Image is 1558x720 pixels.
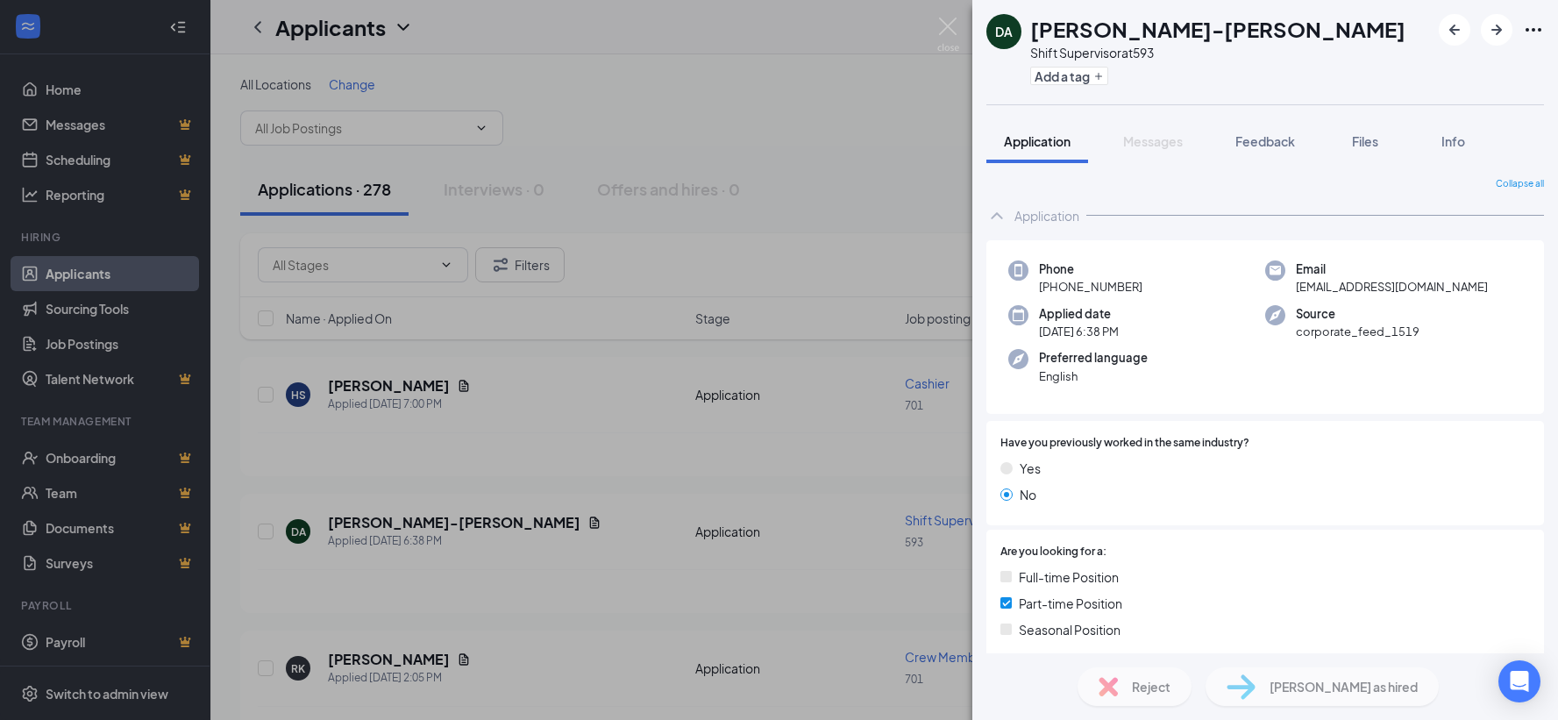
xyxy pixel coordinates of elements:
[1486,19,1507,40] svg: ArrowRight
[1030,14,1405,44] h1: [PERSON_NAME]-[PERSON_NAME]
[1000,544,1106,560] span: Are you looking for a:
[1004,133,1071,149] span: Application
[1039,260,1142,278] span: Phone
[1039,349,1148,367] span: Preferred language
[1296,305,1419,323] span: Source
[1000,435,1249,452] span: Have you previously worked in the same industry?
[1019,620,1120,639] span: Seasonal Position
[1439,14,1470,46] button: ArrowLeftNew
[1039,305,1119,323] span: Applied date
[1030,67,1108,85] button: PlusAdd a tag
[995,23,1013,40] div: DA
[1020,485,1036,504] span: No
[1020,459,1041,478] span: Yes
[1498,660,1540,702] div: Open Intercom Messenger
[1296,260,1488,278] span: Email
[1496,177,1544,191] span: Collapse all
[1019,567,1119,587] span: Full-time Position
[1014,207,1079,225] div: Application
[1019,594,1122,613] span: Part-time Position
[1030,44,1405,61] div: Shift Supervisor at 593
[1441,133,1465,149] span: Info
[1039,323,1119,340] span: [DATE] 6:38 PM
[1039,278,1142,296] span: [PHONE_NUMBER]
[1296,323,1419,340] span: corporate_feed_1519
[1481,14,1512,46] button: ArrowRight
[986,205,1007,226] svg: ChevronUp
[1444,19,1465,40] svg: ArrowLeftNew
[1296,278,1488,296] span: [EMAIL_ADDRESS][DOMAIN_NAME]
[1523,19,1544,40] svg: Ellipses
[1235,133,1295,149] span: Feedback
[1352,133,1378,149] span: Files
[1093,71,1104,82] svg: Plus
[1039,367,1148,385] span: English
